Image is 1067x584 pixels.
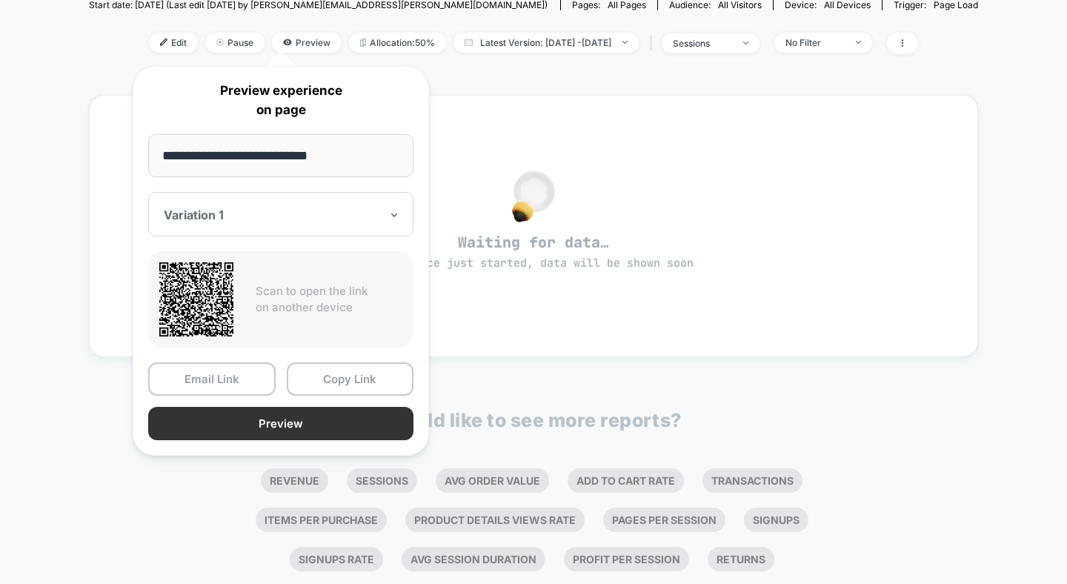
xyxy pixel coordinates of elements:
[160,39,167,46] img: edit
[373,256,694,271] span: experience just started, data will be shown soon
[744,508,808,532] li: Signups
[148,362,276,396] button: Email Link
[256,508,387,532] li: Items Per Purchase
[564,547,689,571] li: Profit Per Session
[148,82,413,119] p: Preview experience on page
[290,547,383,571] li: Signups Rate
[216,39,224,46] img: end
[256,283,402,316] p: Scan to open the link on another device
[673,38,732,49] div: sessions
[360,39,366,47] img: rebalance
[856,41,861,44] img: end
[261,468,328,493] li: Revenue
[622,41,628,44] img: end
[512,170,555,222] img: no_data
[568,468,684,493] li: Add To Cart Rate
[116,233,952,271] span: Waiting for data…
[743,42,748,44] img: end
[287,362,414,396] button: Copy Link
[702,468,802,493] li: Transactions
[785,37,845,48] div: No Filter
[646,33,662,54] span: |
[272,33,342,53] span: Preview
[603,508,725,532] li: Pages Per Session
[465,39,473,46] img: calendar
[405,508,585,532] li: Product Details Views Rate
[205,33,265,53] span: Pause
[148,407,413,440] button: Preview
[708,547,774,571] li: Returns
[402,547,545,571] li: Avg Session Duration
[453,33,639,53] span: Latest Version: [DATE] - [DATE]
[149,33,198,53] span: Edit
[349,33,446,53] span: Allocation: 50%
[347,468,417,493] li: Sessions
[436,468,549,493] li: Avg Order Value
[385,409,682,431] p: Would like to see more reports?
